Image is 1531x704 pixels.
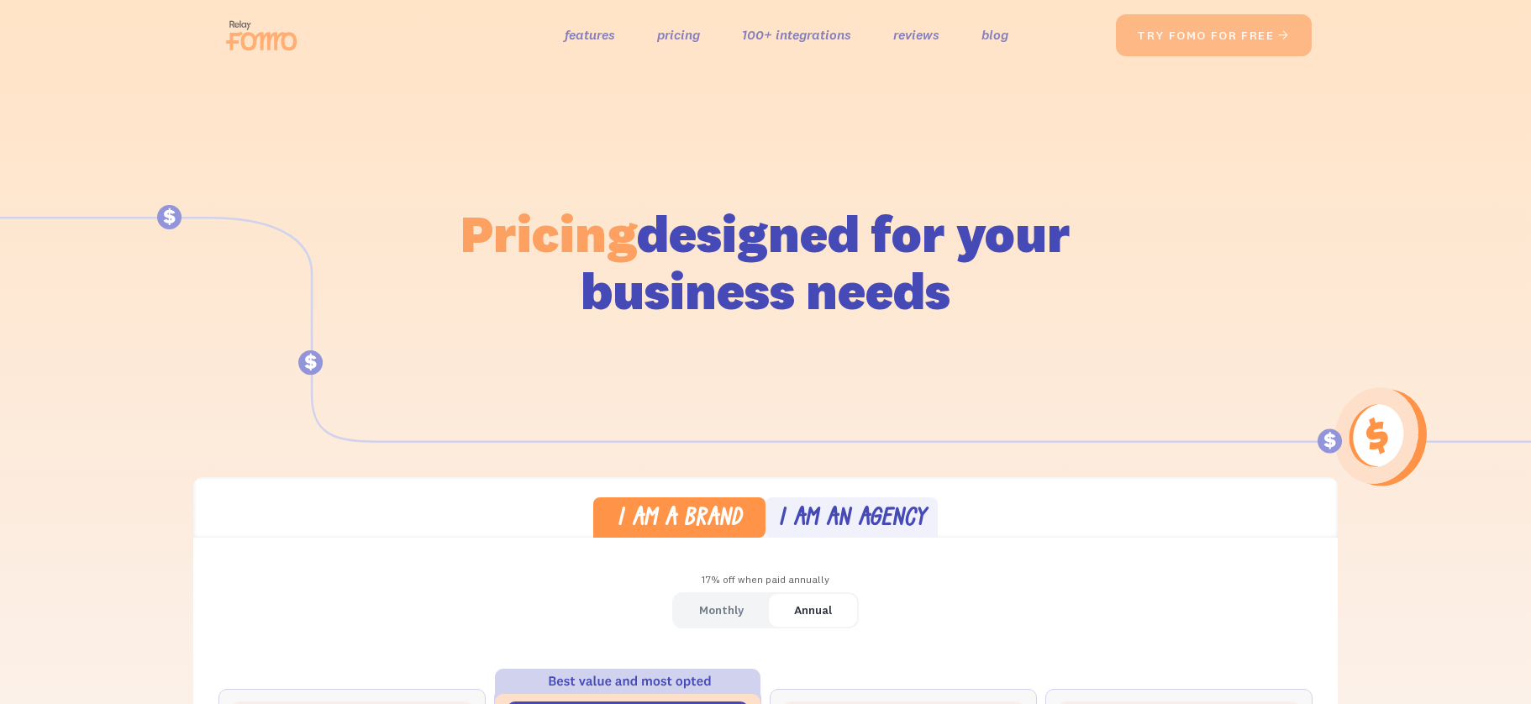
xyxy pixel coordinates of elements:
a: blog [981,23,1008,47]
a: 100+ integrations [742,23,851,47]
div: Monthly [699,598,744,623]
div: I am an agency [778,507,926,532]
span: Pricing [460,201,637,265]
div: I am a brand [617,507,742,532]
a: reviews [893,23,939,47]
a: try fomo for free [1116,14,1312,56]
h1: designed for your business needs [460,205,1071,319]
a: features [565,23,615,47]
span:  [1277,28,1291,43]
div: Annual [794,598,832,623]
a: pricing [657,23,700,47]
div: 17% off when paid annually [193,568,1338,592]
